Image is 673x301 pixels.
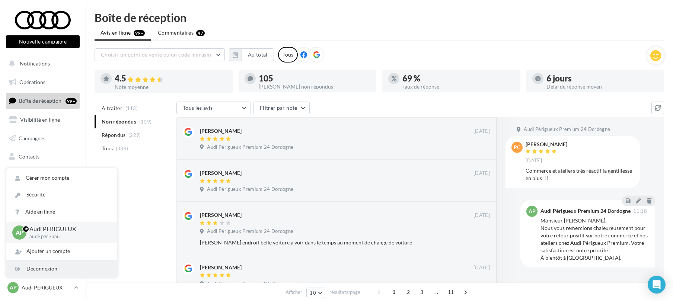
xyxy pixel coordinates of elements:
span: Audi Périgueux Premium 24 Dordogne [207,186,293,193]
div: [PERSON_NAME] [200,211,242,219]
div: Taux de réponse [402,84,514,89]
div: 69 % [402,74,514,83]
span: (113) [125,105,138,111]
button: Tous les avis [176,102,251,114]
span: (229) [128,132,141,138]
div: Monsieur [PERSON_NAME], Nous vous remercions chaleureusement pour votre retour positif sur notre ... [540,217,649,262]
a: Contacts [4,149,81,164]
span: 11 [445,286,457,298]
div: 6 jours [546,74,658,83]
span: 2 [402,286,414,298]
span: Répondus [102,131,126,139]
span: Audi Périgueux Premium 24 Dordogne [524,126,610,133]
span: Audi Périgueux Premium 24 Dordogne [207,281,293,287]
a: Opérations [4,74,81,90]
span: AP [10,284,17,291]
span: [DATE] [526,157,542,164]
div: [PERSON_NAME] endroit belle voiture à voir dans le temps au moment de change de voiture [200,239,441,246]
a: AFFICHAGE PRESSE MD [4,186,81,208]
a: Médiathèque [4,167,81,183]
span: [DATE] [473,212,490,219]
span: Afficher [286,289,302,296]
p: Audi PERIGUEUX [29,225,105,233]
a: Visibilité en ligne [4,112,81,128]
div: Open Intercom Messenger [648,276,666,294]
span: Audi Périgueux Premium 24 Dordogne [207,228,293,235]
p: Audi PERIGUEUX [22,284,71,291]
div: 105 [259,74,371,83]
div: Note moyenne [115,84,227,90]
div: [PERSON_NAME] [200,169,242,177]
p: audi-peri-pau [29,233,105,240]
span: AP [529,208,536,215]
span: (338) [116,145,128,151]
span: Campagnes [19,135,45,141]
div: Déconnexion [6,260,117,277]
a: Gérer mon compte [6,170,117,186]
div: 99+ [66,98,77,104]
span: 10 [310,290,316,296]
button: Nouvelle campagne [6,35,80,48]
span: Notifications [20,60,50,67]
div: Boîte de réception [95,12,664,23]
div: Commerce et ateliers très réactif la gentillesse en plus !!! [526,167,634,182]
span: Commentaires [158,29,194,36]
span: Opérations [19,79,45,85]
span: A traiter [102,105,122,112]
span: Contacts [19,153,39,160]
div: Ajouter un compte [6,243,117,260]
div: Audi Périgueux Premium 24 Dordogne [540,208,631,214]
a: Aide en ligne [6,204,117,220]
button: Au total [242,48,274,61]
span: résultats/page [329,289,360,296]
a: AP Audi PERIGUEUX [6,281,80,295]
div: [PERSON_NAME] [526,142,567,147]
a: Campagnes [4,131,81,146]
a: Boîte de réception99+ [4,93,81,109]
span: Boîte de réception [19,97,61,104]
span: Visibilité en ligne [20,116,60,123]
div: [PERSON_NAME] [200,127,242,135]
span: 1 [388,286,400,298]
a: Sécurité [6,186,117,203]
div: 4.5 [115,74,227,83]
div: [PERSON_NAME] [200,264,242,271]
div: [PERSON_NAME] non répondus [259,84,371,89]
button: Notifications [4,56,78,71]
button: 10 [306,288,325,298]
span: Tous les avis [183,105,213,111]
span: ... [430,286,442,298]
span: [DATE] [473,170,490,177]
span: 11:18 [633,209,647,214]
span: [DATE] [473,265,490,271]
span: [DATE] [473,128,490,135]
span: PC [514,144,520,151]
div: 47 [196,30,205,36]
button: Filtrer par note [253,102,310,114]
button: Choisir un point de vente ou un code magasin [95,48,225,61]
span: Audi Périgueux Premium 24 Dordogne [207,144,293,151]
span: AP [16,228,23,237]
div: Tous [278,47,298,63]
span: Tous [102,145,113,152]
button: Au total [229,48,274,61]
span: Choisir un point de vente ou un code magasin [101,51,211,58]
span: 3 [416,286,428,298]
div: Délai de réponse moyen [546,84,658,89]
